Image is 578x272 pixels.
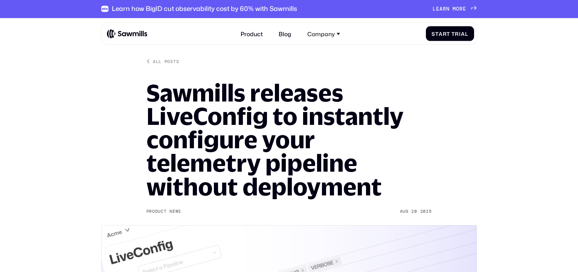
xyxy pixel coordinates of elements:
[453,6,456,12] span: m
[461,31,465,37] span: a
[236,26,267,41] a: Product
[432,31,435,37] span: S
[456,6,459,12] span: o
[400,209,409,214] div: Aug
[439,6,443,12] span: a
[435,31,439,37] span: t
[433,6,436,12] span: L
[426,26,474,41] a: StartTrial
[146,209,181,214] div: Product News
[459,31,461,37] span: i
[153,58,179,64] div: All posts
[459,6,463,12] span: r
[447,31,450,37] span: t
[112,5,297,13] div: Learn how BigID cut observability cost by 60% with Sawmills
[455,31,459,37] span: r
[443,31,447,37] span: r
[446,6,450,12] span: n
[443,6,446,12] span: r
[275,26,296,41] a: Blog
[146,58,179,64] a: All posts
[307,30,335,37] div: Company
[411,209,417,214] div: 20
[465,31,468,37] span: l
[420,209,432,214] div: 2025
[146,81,432,198] h1: Sawmills releases LiveConfig to instantly configure your telemetry pipeline without deployment
[436,6,439,12] span: e
[451,31,455,37] span: T
[463,6,466,12] span: e
[303,26,345,41] div: Company
[439,31,443,37] span: a
[433,6,477,12] a: Learnmore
